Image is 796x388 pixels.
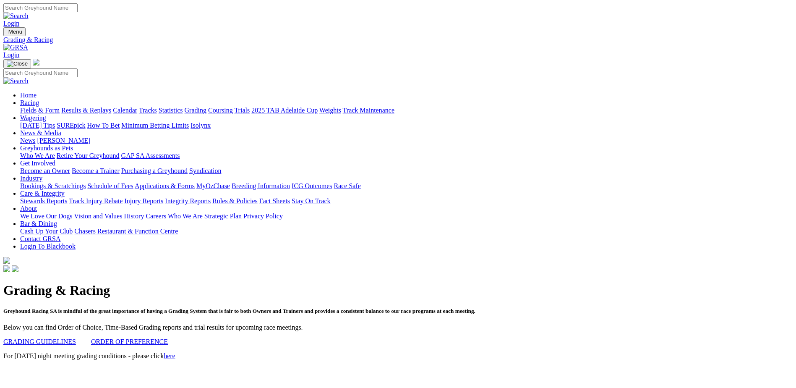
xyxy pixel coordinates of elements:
[121,167,188,174] a: Purchasing a Greyhound
[196,182,230,189] a: MyOzChase
[20,182,793,190] div: Industry
[20,212,793,220] div: About
[20,197,793,205] div: Care & Integrity
[334,182,360,189] a: Race Safe
[20,122,793,129] div: Wagering
[20,122,55,129] a: [DATE] Tips
[191,122,211,129] a: Isolynx
[251,107,318,114] a: 2025 TAB Adelaide Cup
[20,220,57,227] a: Bar & Dining
[234,107,250,114] a: Trials
[159,107,183,114] a: Statistics
[20,129,61,136] a: News & Media
[139,107,157,114] a: Tracks
[3,27,26,36] button: Toggle navigation
[20,144,73,152] a: Greyhounds as Pets
[74,212,122,220] a: Vision and Values
[91,338,168,345] a: ORDER OF PREFERENCE
[3,51,19,58] a: Login
[3,338,76,345] a: GRADING GUIDELINES
[3,308,793,315] h5: Greyhound Racing SA is mindful of the great importance of having a Grading System that is fair to...
[121,122,189,129] a: Minimum Betting Limits
[121,152,180,159] a: GAP SA Assessments
[3,44,28,51] img: GRSA
[20,243,76,250] a: Login To Blackbook
[3,257,10,264] img: logo-grsa-white.png
[12,265,18,272] img: twitter.svg
[72,167,120,174] a: Become a Trainer
[20,137,793,144] div: News & Media
[124,212,144,220] a: History
[20,212,72,220] a: We Love Our Dogs
[20,228,73,235] a: Cash Up Your Club
[3,283,793,298] h1: Grading & Racing
[292,182,332,189] a: ICG Outcomes
[135,182,195,189] a: Applications & Forms
[189,167,221,174] a: Syndication
[3,324,793,331] p: Below you can find Order of Choice, Time-Based Grading reports and trial results for upcoming rac...
[20,152,55,159] a: Who We Are
[37,137,90,144] a: [PERSON_NAME]
[61,107,111,114] a: Results & Replays
[20,152,793,160] div: Greyhounds as Pets
[168,212,203,220] a: Who We Are
[243,212,283,220] a: Privacy Policy
[343,107,394,114] a: Track Maintenance
[69,197,123,204] a: Track Injury Rebate
[20,167,793,175] div: Get Involved
[87,122,120,129] a: How To Bet
[232,182,290,189] a: Breeding Information
[113,107,137,114] a: Calendar
[20,190,65,197] a: Care & Integrity
[165,197,211,204] a: Integrity Reports
[208,107,233,114] a: Coursing
[57,152,120,159] a: Retire Your Greyhound
[124,197,163,204] a: Injury Reports
[20,182,86,189] a: Bookings & Scratchings
[185,107,206,114] a: Grading
[164,352,175,359] a: here
[7,60,28,67] img: Close
[33,59,39,66] img: logo-grsa-white.png
[212,197,258,204] a: Rules & Policies
[3,68,78,77] input: Search
[146,212,166,220] a: Careers
[20,114,46,121] a: Wagering
[20,235,60,242] a: Contact GRSA
[20,99,39,106] a: Racing
[3,59,31,68] button: Toggle navigation
[57,122,85,129] a: SUREpick
[20,92,37,99] a: Home
[292,197,330,204] a: Stay On Track
[20,160,55,167] a: Get Involved
[74,228,178,235] a: Chasers Restaurant & Function Centre
[20,197,67,204] a: Stewards Reports
[20,175,42,182] a: Industry
[3,20,19,27] a: Login
[20,228,793,235] div: Bar & Dining
[319,107,341,114] a: Weights
[20,107,60,114] a: Fields & Form
[20,167,70,174] a: Become an Owner
[8,29,22,35] span: Menu
[3,12,29,20] img: Search
[3,3,78,12] input: Search
[20,205,37,212] a: About
[204,212,242,220] a: Strategic Plan
[3,265,10,272] img: facebook.svg
[3,77,29,85] img: Search
[87,182,133,189] a: Schedule of Fees
[3,36,793,44] a: Grading & Racing
[20,137,35,144] a: News
[20,107,793,114] div: Racing
[259,197,290,204] a: Fact Sheets
[3,352,175,359] span: For [DATE] night meeting grading conditions - please click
